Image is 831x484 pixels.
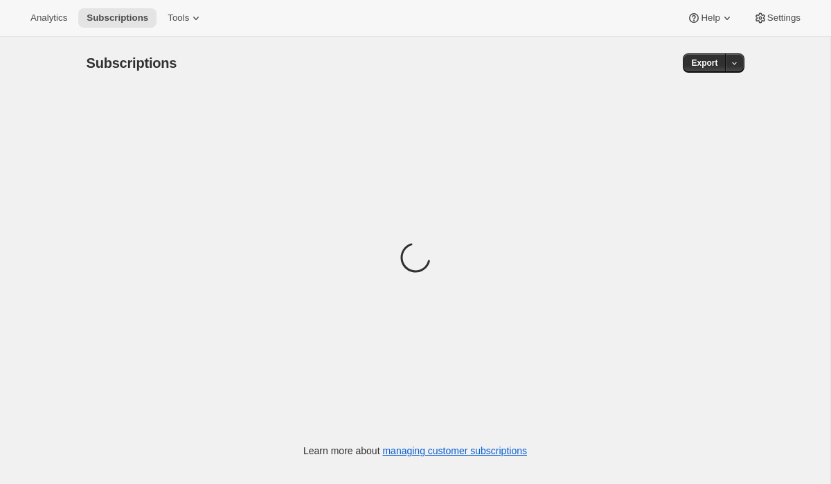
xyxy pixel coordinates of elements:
span: Export [691,57,717,69]
span: Subscriptions [87,55,177,71]
button: Tools [159,8,211,28]
p: Learn more about [303,444,527,458]
button: Export [683,53,726,73]
span: Help [701,12,720,24]
span: Analytics [30,12,67,24]
button: Help [679,8,742,28]
button: Analytics [22,8,75,28]
button: Settings [745,8,809,28]
span: Tools [168,12,189,24]
span: Settings [767,12,801,24]
span: Subscriptions [87,12,148,24]
button: Subscriptions [78,8,157,28]
a: managing customer subscriptions [382,445,527,456]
